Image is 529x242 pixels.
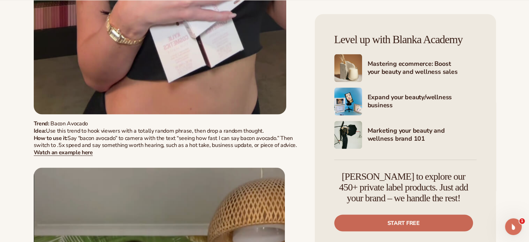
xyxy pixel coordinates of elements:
[519,218,525,224] span: 1
[368,126,476,143] h4: Marketing your beauty and wellness brand 101
[334,87,476,115] a: Shopify Image 5 Expand your beauty/wellness business
[334,214,473,231] a: Start free
[34,119,51,127] strong: Trend:
[34,120,301,156] p: Bacon Avocado Use this trend to hook viewers with a totally random phrase, then drop a random tho...
[34,127,46,134] strong: Idea:
[368,60,476,77] h4: Mastering ecommerce: Boost your beauty and wellness sales
[334,121,362,149] img: Shopify Image 6
[334,54,362,82] img: Shopify Image 4
[334,87,362,115] img: Shopify Image 5
[34,134,68,142] strong: How to use it:
[368,93,476,110] h4: Expand your beauty/wellness business
[334,121,476,149] a: Shopify Image 6 Marketing your beauty and wellness brand 101
[334,54,476,82] a: Shopify Image 4 Mastering ecommerce: Boost your beauty and wellness sales
[334,171,473,203] h4: [PERSON_NAME] to explore our 450+ private label products. Just add your brand – we handle the rest!
[334,33,476,46] h4: Level up with Blanka Academy
[34,149,93,156] a: Watch an example here
[505,218,522,235] iframe: Intercom live chat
